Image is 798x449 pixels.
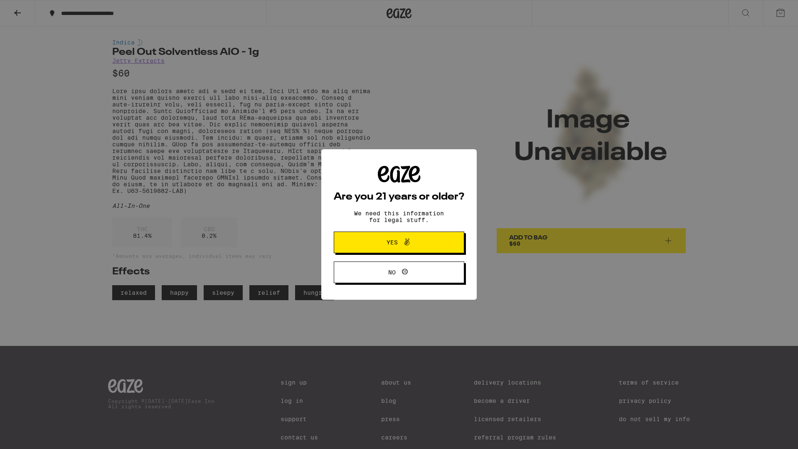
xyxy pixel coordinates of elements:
[347,210,451,223] p: We need this information for legal stuff.
[334,262,464,283] button: No
[334,232,464,253] button: Yes
[388,269,396,275] span: No
[387,239,398,245] span: Yes
[334,192,464,202] h2: Are you 21 years or older?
